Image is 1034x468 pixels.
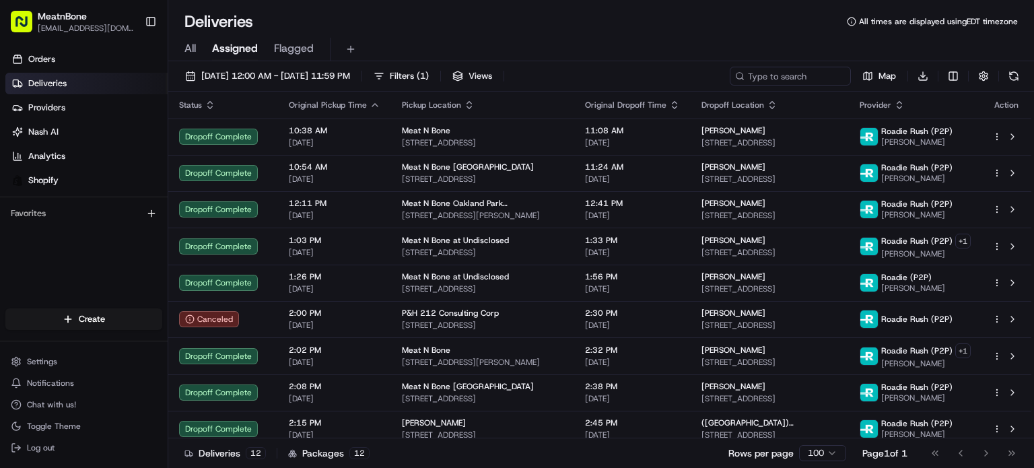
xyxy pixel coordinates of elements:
span: Pickup Location [402,100,461,110]
div: 📗 [13,302,24,312]
p: Rows per page [728,446,794,460]
span: [DATE] [289,393,380,404]
span: 2:38 PM [585,381,680,392]
span: [PERSON_NAME] [881,248,971,259]
span: [STREET_ADDRESS] [701,357,838,368]
div: 12 [349,447,370,459]
a: Nash AI [5,121,168,143]
img: roadie-logo-v2.jpg [860,201,878,218]
button: Views [446,67,498,86]
a: Powered byPylon [95,333,163,343]
div: 12 [246,447,266,459]
span: [DATE] [585,210,680,221]
span: [STREET_ADDRESS] [402,247,563,258]
span: Roadie Rush (P2P) [881,126,953,137]
img: 1736555255976-a54dd68f-1ca7-489b-9aae-adbdc363a1c4 [27,209,38,220]
span: Roadie Rush (P2P) [881,162,953,173]
button: +1 [955,343,971,358]
img: Shopify logo [12,175,23,186]
span: All [184,40,196,57]
span: Filters [390,70,429,82]
button: +1 [955,234,971,248]
span: [DATE] [289,137,380,148]
span: MeatnBone [38,9,87,23]
img: Nash [13,13,40,40]
span: ( 1 ) [417,70,429,82]
span: 10:38 AM [289,125,380,136]
img: 1736555255976-a54dd68f-1ca7-489b-9aae-adbdc363a1c4 [13,128,38,152]
span: 1:03 PM [289,235,380,246]
input: Type to search [730,67,851,86]
span: [DATE] [585,393,680,404]
img: roadie-logo-v2.jpg [860,384,878,401]
img: roadie-logo-v2.jpg [860,347,878,365]
button: [EMAIL_ADDRESS][DOMAIN_NAME] [38,23,134,34]
span: Dropoff Location [701,100,764,110]
div: Canceled [179,311,239,327]
span: [STREET_ADDRESS] [402,174,563,185]
span: [STREET_ADDRESS] [701,393,838,404]
span: Roadie Rush (P2P) [881,314,953,325]
span: Roadie Rush (P2P) [881,418,953,429]
span: [PERSON_NAME] [881,358,971,369]
span: Wisdom [PERSON_NAME] [42,208,143,219]
div: Start new chat [61,128,221,141]
span: 2:08 PM [289,381,380,392]
span: Knowledge Base [27,300,103,314]
span: [STREET_ADDRESS] [402,283,563,294]
div: 💻 [114,302,125,312]
span: Roadie (P2P) [881,272,932,283]
span: Create [79,313,105,325]
span: Meat N Bone at Undisclosed [402,271,509,282]
img: Wisdom Oko [13,195,35,222]
button: Map [856,67,902,86]
span: [STREET_ADDRESS] [701,137,838,148]
img: 1736555255976-a54dd68f-1ca7-489b-9aae-adbdc363a1c4 [27,245,38,256]
button: Refresh [1004,67,1023,86]
a: Analytics [5,145,168,167]
span: [DATE] [289,320,380,331]
span: Shopify [28,174,59,187]
a: 💻API Documentation [108,295,221,319]
input: Clear [35,86,222,100]
div: Page 1 of 1 [862,446,907,460]
span: Pylon [134,333,163,343]
span: [DATE] [585,357,680,368]
span: Settings [27,356,57,367]
span: [PERSON_NAME] [881,209,953,220]
span: [PERSON_NAME] [701,271,765,282]
span: Analytics [28,150,65,162]
span: 2:45 PM [585,417,680,428]
h1: Deliveries [184,11,253,32]
span: Flagged [274,40,314,57]
img: Wisdom Oko [13,232,35,258]
a: Deliveries [5,73,168,94]
span: Roadie Rush (P2P) [881,199,953,209]
span: 1:56 PM [585,271,680,282]
span: API Documentation [127,300,216,314]
span: [STREET_ADDRESS] [402,137,563,148]
span: [STREET_ADDRESS] [701,174,838,185]
span: 12:11 PM [289,198,380,209]
button: Start new chat [229,132,245,148]
span: [PERSON_NAME] [701,308,765,319]
span: ([GEOGRAPHIC_DATA]) [STREET_ADDRESS] [701,417,838,428]
span: Chat with us! [27,399,76,410]
span: [DATE] [153,208,181,219]
span: Deliveries [28,77,67,90]
span: Wisdom [PERSON_NAME] [42,244,143,255]
img: roadie-logo-v2.jpg [860,420,878,438]
span: Meat N Bone at Undisclosed [402,235,509,246]
span: [DATE] [289,357,380,368]
button: Chat with us! [5,395,162,414]
a: Orders [5,48,168,70]
div: We're available if you need us! [61,141,185,152]
span: 10:54 AM [289,162,380,172]
span: Meat N Bone [GEOGRAPHIC_DATA] [402,162,534,172]
span: Providers [28,102,65,114]
span: Map [878,70,896,82]
button: MeatnBone[EMAIL_ADDRESS][DOMAIN_NAME] [5,5,139,38]
span: [DATE] [153,244,181,255]
span: [STREET_ADDRESS] [701,430,838,440]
